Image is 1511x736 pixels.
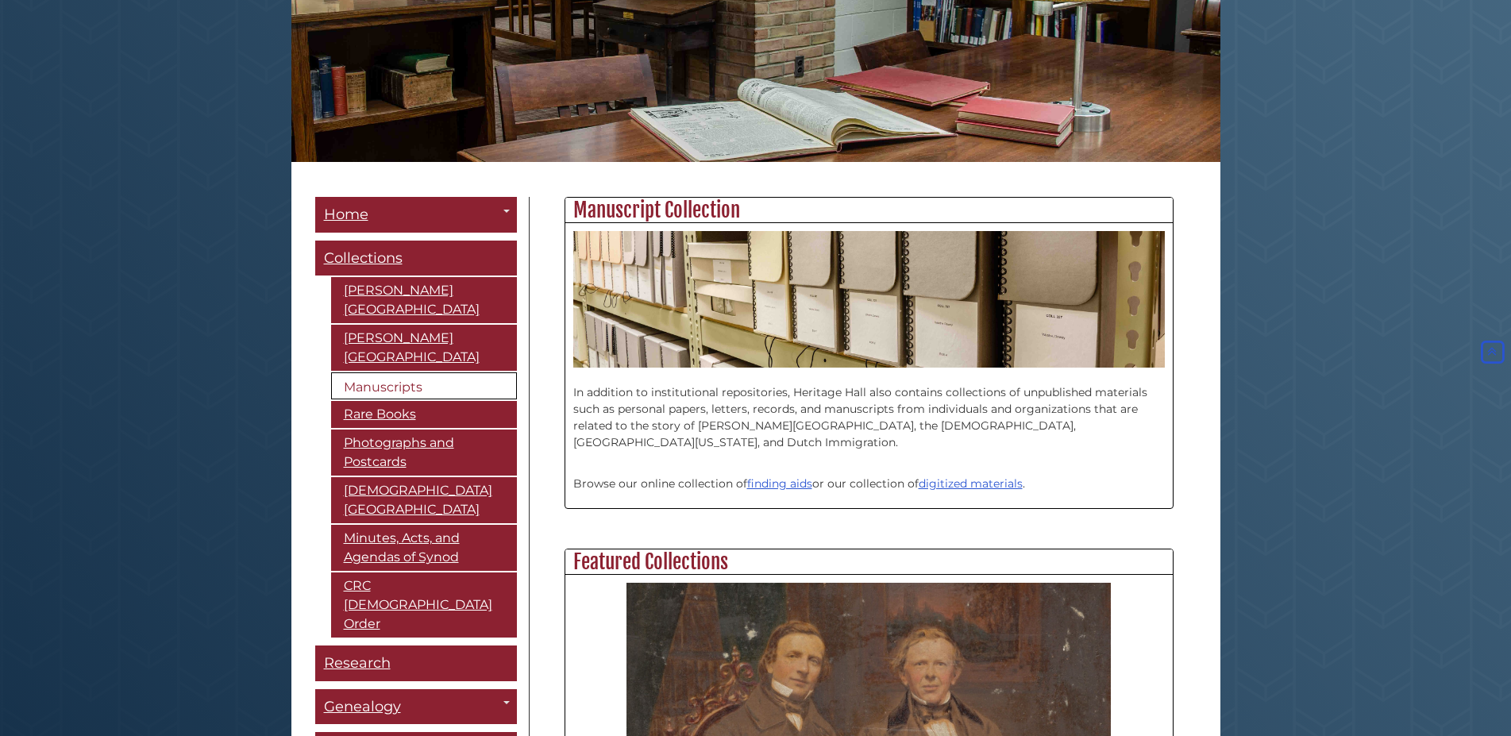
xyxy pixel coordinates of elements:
span: Home [324,206,368,223]
a: Genealogy [315,689,517,725]
span: Collections [324,249,403,267]
a: Collections [315,241,517,276]
a: [PERSON_NAME][GEOGRAPHIC_DATA] [331,277,517,323]
a: Home [315,197,517,233]
a: Manuscripts [331,372,517,399]
a: [PERSON_NAME][GEOGRAPHIC_DATA] [331,325,517,371]
a: CRC [DEMOGRAPHIC_DATA] Order [331,572,517,638]
a: digitized materials [919,476,1023,491]
h2: Featured Collections [565,549,1173,575]
a: Back to Top [1478,345,1507,360]
a: Photographs and Postcards [331,430,517,476]
img: Heritage Hall Manuscript Collection boxes [573,231,1165,367]
p: Browse our online collection of or our collection of . [573,459,1165,492]
p: In addition to institutional repositories, Heritage Hall also contains collections of unpublished... [573,368,1165,451]
a: [DEMOGRAPHIC_DATA][GEOGRAPHIC_DATA] [331,477,517,523]
a: Minutes, Acts, and Agendas of Synod [331,525,517,571]
h2: Manuscript Collection [565,198,1173,223]
span: Genealogy [324,698,401,715]
span: Research [324,654,391,672]
a: Rare Books [331,401,517,428]
a: Research [315,645,517,681]
a: finding aids [747,476,812,491]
